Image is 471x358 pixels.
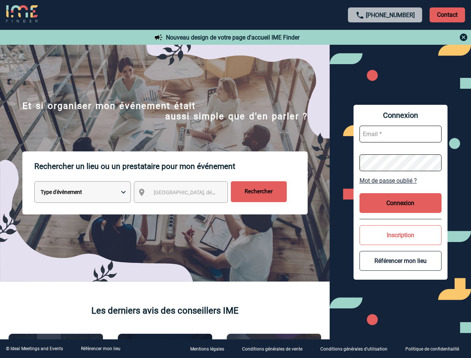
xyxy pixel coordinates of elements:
[242,347,302,352] p: Conditions générales de vente
[34,151,308,181] p: Rechercher un lieu ou un prestataire pour mon événement
[355,11,364,20] img: call-24-px.png
[405,347,459,352] p: Politique de confidentialité
[231,181,287,202] input: Rechercher
[314,345,399,352] a: Conditions générales d'utilisation
[399,345,471,352] a: Politique de confidentialité
[430,7,465,22] p: Contact
[6,346,63,351] div: © Ideal Meetings and Events
[359,177,442,184] a: Mot de passe oublié ?
[154,189,257,195] span: [GEOGRAPHIC_DATA], département, région...
[359,111,442,120] span: Connexion
[81,346,120,351] a: Référencer mon lieu
[359,225,442,245] button: Inscription
[190,347,224,352] p: Mentions légales
[236,345,314,352] a: Conditions générales de vente
[184,345,236,352] a: Mentions légales
[366,12,415,19] a: [PHONE_NUMBER]
[359,251,442,271] button: Référencer mon lieu
[359,126,442,142] input: Email *
[320,347,387,352] p: Conditions générales d'utilisation
[359,193,442,213] button: Connexion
